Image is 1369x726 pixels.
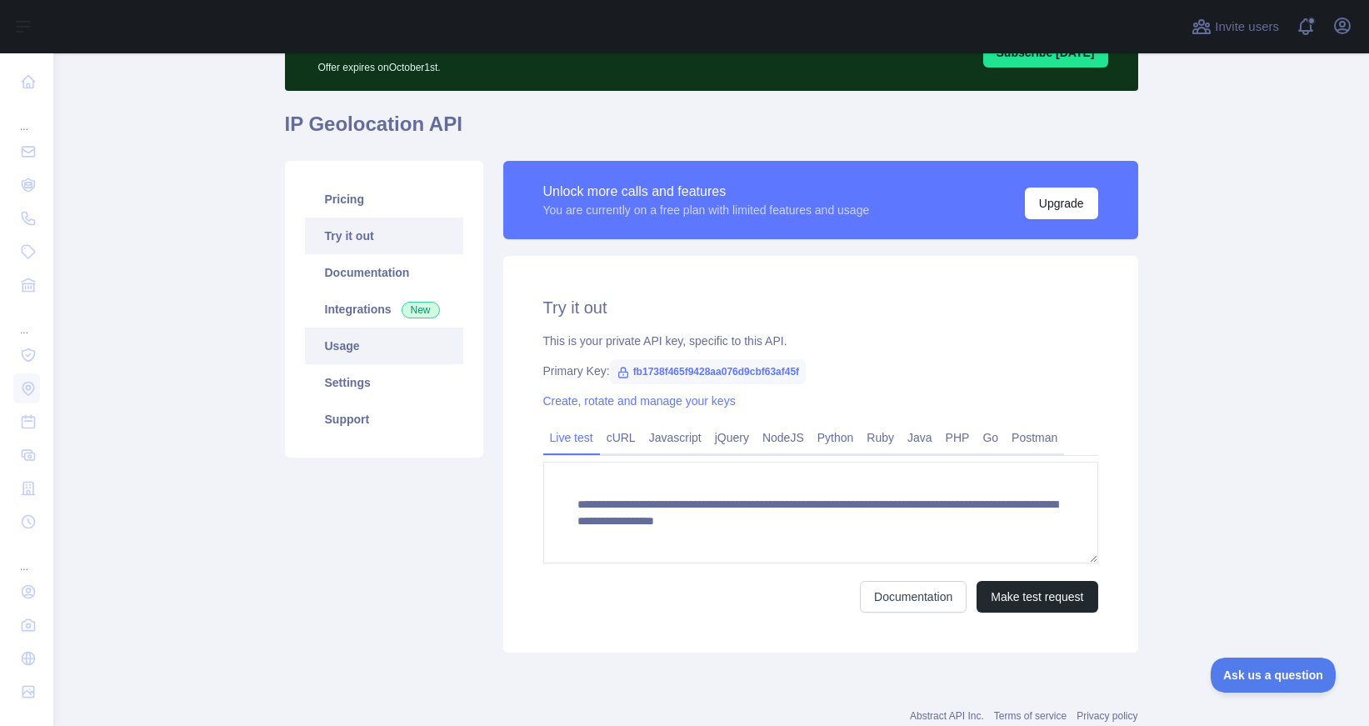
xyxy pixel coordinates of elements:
[1215,18,1279,37] span: Invite users
[305,328,463,364] a: Usage
[901,424,939,451] a: Java
[860,424,901,451] a: Ruby
[1025,188,1098,219] button: Upgrade
[305,218,463,254] a: Try it out
[543,202,870,218] div: You are currently on a free plan with limited features and usage
[305,401,463,438] a: Support
[305,291,463,328] a: Integrations New
[600,424,642,451] a: cURL
[708,424,756,451] a: jQuery
[642,424,708,451] a: Javascript
[543,182,870,202] div: Unlock more calls and features
[1005,424,1064,451] a: Postman
[13,100,40,133] div: ...
[305,254,463,291] a: Documentation
[994,710,1067,722] a: Terms of service
[402,302,440,318] span: New
[543,394,736,408] a: Create, rotate and manage your keys
[1077,710,1137,722] a: Privacy policy
[977,581,1097,613] button: Make test request
[910,710,984,722] a: Abstract API Inc.
[1188,13,1282,40] button: Invite users
[305,181,463,218] a: Pricing
[318,54,776,74] p: Offer expires on October 1st.
[305,364,463,401] a: Settings
[1211,658,1336,693] iframe: Toggle Customer Support
[756,424,811,451] a: NodeJS
[285,111,1138,151] h1: IP Geolocation API
[610,359,806,384] span: fb1738f465f9428aa076d9cbf63af45f
[543,333,1098,349] div: This is your private API key, specific to this API.
[860,581,967,613] a: Documentation
[13,303,40,337] div: ...
[543,363,1098,379] div: Primary Key:
[13,540,40,573] div: ...
[976,424,1005,451] a: Go
[939,424,977,451] a: PHP
[543,296,1098,319] h2: Try it out
[543,424,600,451] a: Live test
[811,424,861,451] a: Python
